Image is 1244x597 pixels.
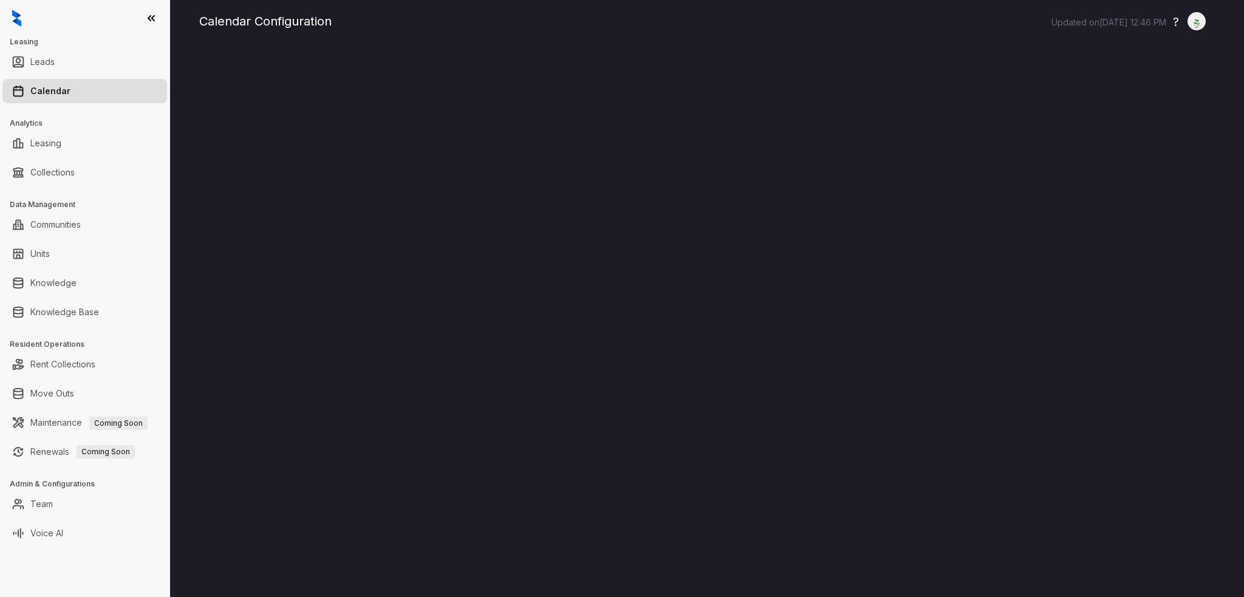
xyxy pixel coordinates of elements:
li: Units [2,242,167,266]
li: Move Outs [2,381,167,406]
a: Team [30,492,53,516]
li: Voice AI [2,521,167,545]
li: Leasing [2,131,167,155]
li: Calendar [2,79,167,103]
h3: Data Management [10,199,169,210]
a: Move Outs [30,381,74,406]
img: logo [12,10,21,27]
iframe: retool [199,49,1215,597]
a: Units [30,242,50,266]
span: Coming Soon [77,445,135,459]
li: Communities [2,213,167,237]
a: Calendar [30,79,70,103]
a: Knowledge Base [30,300,99,324]
a: RenewalsComing Soon [30,440,135,464]
a: Knowledge [30,271,77,295]
li: Knowledge [2,271,167,295]
a: Rent Collections [30,352,95,377]
h3: Leasing [10,36,169,47]
a: Collections [30,160,75,185]
li: Rent Collections [2,352,167,377]
a: Leads [30,50,55,74]
h3: Analytics [10,118,169,129]
a: Leasing [30,131,61,155]
li: Leads [2,50,167,74]
span: Coming Soon [89,417,148,430]
li: Renewals [2,440,167,464]
li: Maintenance [2,411,167,435]
button: ? [1173,13,1179,31]
h3: Admin & Configurations [10,479,169,490]
li: Knowledge Base [2,300,167,324]
p: Updated on [DATE] 12:46 PM [1051,16,1166,29]
a: Voice AI [30,521,63,545]
li: Collections [2,160,167,185]
li: Team [2,492,167,516]
img: UserAvatar [1188,15,1205,28]
div: Calendar Configuration [199,12,1215,30]
h3: Resident Operations [10,339,169,350]
a: Communities [30,213,81,237]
